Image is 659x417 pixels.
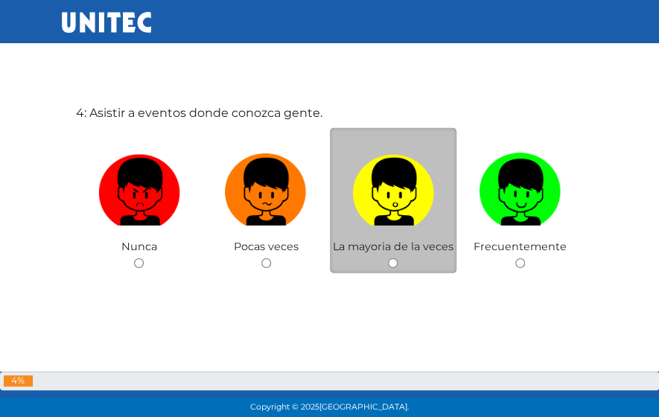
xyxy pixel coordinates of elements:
span: Frecuentemente [474,240,567,253]
div: 4% [4,375,33,386]
img: Pocas veces [225,147,307,226]
label: 4: Asistir a eventos donde conozca gente. [76,104,322,122]
img: La mayoria de la veces [352,147,434,226]
span: La mayoria de la veces [333,240,453,253]
img: UNITEC [62,12,151,33]
img: Nunca [98,147,180,226]
span: Nunca [121,240,157,253]
img: Frecuentemente [479,147,561,226]
span: [GEOGRAPHIC_DATA]. [319,402,409,412]
span: Pocas veces [234,240,299,253]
